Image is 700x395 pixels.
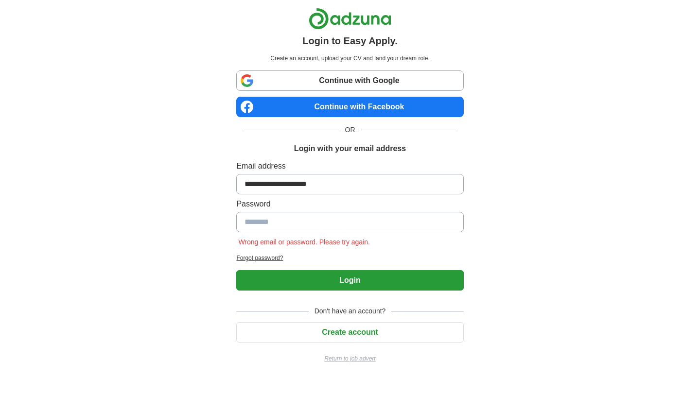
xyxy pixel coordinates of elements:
[236,238,372,246] span: Wrong email or password. Please try again.
[236,322,463,343] button: Create account
[309,306,392,316] span: Don't have an account?
[236,270,463,291] button: Login
[302,34,398,48] h1: Login to Easy Apply.
[238,54,461,63] p: Create an account, upload your CV and land your dream role.
[309,8,391,30] img: Adzuna logo
[236,97,463,117] a: Continue with Facebook
[236,354,463,363] a: Return to job advert
[236,70,463,91] a: Continue with Google
[236,254,463,262] a: Forgot password?
[294,143,406,155] h1: Login with your email address
[236,328,463,336] a: Create account
[339,125,361,135] span: OR
[236,160,463,172] label: Email address
[236,198,463,210] label: Password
